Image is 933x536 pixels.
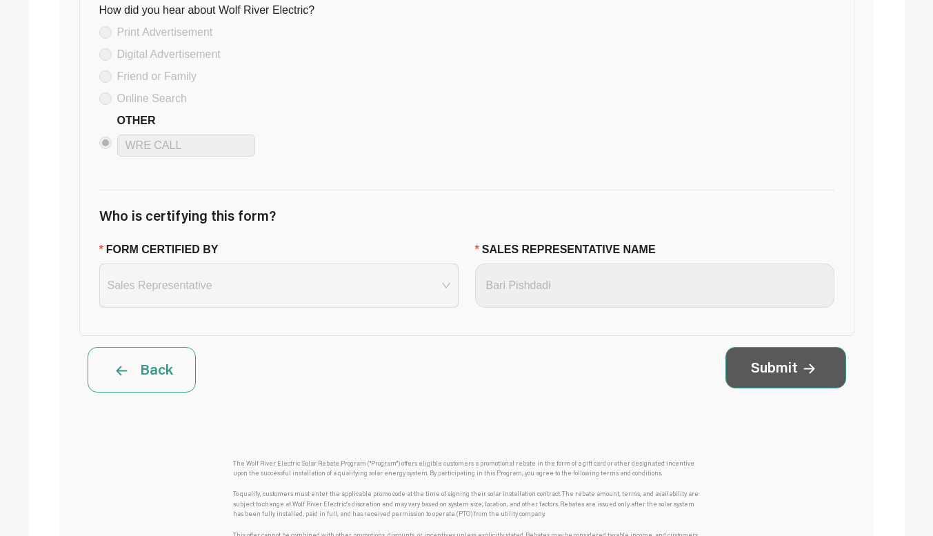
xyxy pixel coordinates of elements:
[99,2,834,24] div: How did you hear about Wolf River Electric?
[233,453,700,484] div: The Wolf River Electric Solar Rebate Program ("Program") offers eligible customers a promotional ...
[725,347,846,388] button: Submit
[112,24,219,41] span: Print Advertisement
[112,68,203,85] span: Friend or Family
[475,241,666,258] label: Sales Representative Name
[233,484,700,524] div: To qualify, customers must enter the applicable promo code at the time of signing their solar ins...
[112,90,192,107] span: Online Search
[99,207,834,235] h5: Who is certifying this form?
[112,46,226,63] span: Digital Advertisement
[88,347,196,393] button: Back
[108,275,450,296] span: Sales Representative
[117,112,166,129] label: Other
[117,135,255,157] input: Other Other
[99,241,229,258] label: Form Certified By
[475,264,834,308] input: Sales Representative Name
